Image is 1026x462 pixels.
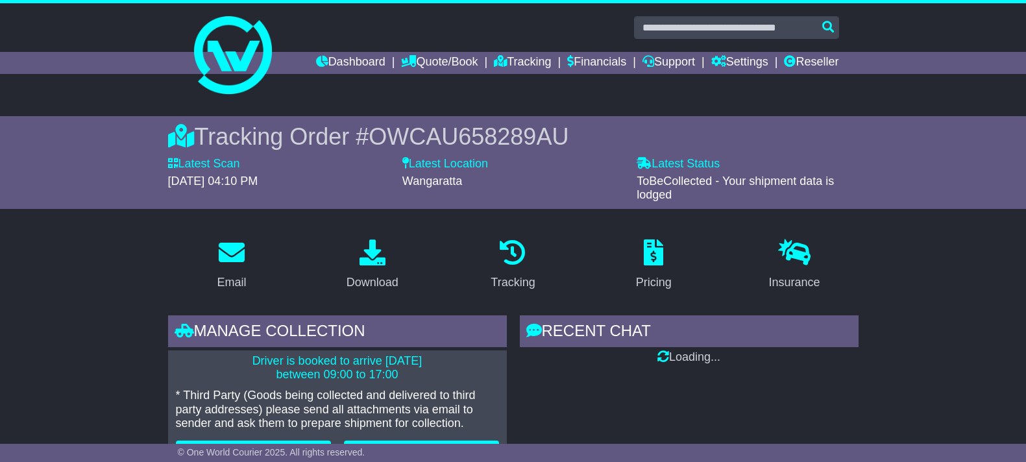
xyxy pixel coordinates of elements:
[217,274,246,291] div: Email
[642,52,695,74] a: Support
[784,52,838,74] a: Reseller
[494,52,551,74] a: Tracking
[316,52,385,74] a: Dashboard
[636,274,672,291] div: Pricing
[168,315,507,350] div: Manage collection
[338,235,407,296] a: Download
[347,274,398,291] div: Download
[176,389,499,431] p: * Third Party (Goods being collected and delivered to third party addresses) please send all atta...
[482,235,543,296] a: Tracking
[628,235,680,296] a: Pricing
[168,123,859,151] div: Tracking Order #
[402,175,462,188] span: Wangaratta
[401,52,478,74] a: Quote/Book
[761,235,829,296] a: Insurance
[637,157,720,171] label: Latest Status
[520,350,859,365] div: Loading...
[369,123,568,150] span: OWCAU658289AU
[637,175,834,202] span: ToBeCollected - Your shipment data is lodged
[491,274,535,291] div: Tracking
[520,315,859,350] div: RECENT CHAT
[168,157,240,171] label: Latest Scan
[176,354,499,382] p: Driver is booked to arrive [DATE] between 09:00 to 17:00
[567,52,626,74] a: Financials
[208,235,254,296] a: Email
[168,175,258,188] span: [DATE] 04:10 PM
[178,447,365,457] span: © One World Courier 2025. All rights reserved.
[769,274,820,291] div: Insurance
[402,157,488,171] label: Latest Location
[711,52,768,74] a: Settings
